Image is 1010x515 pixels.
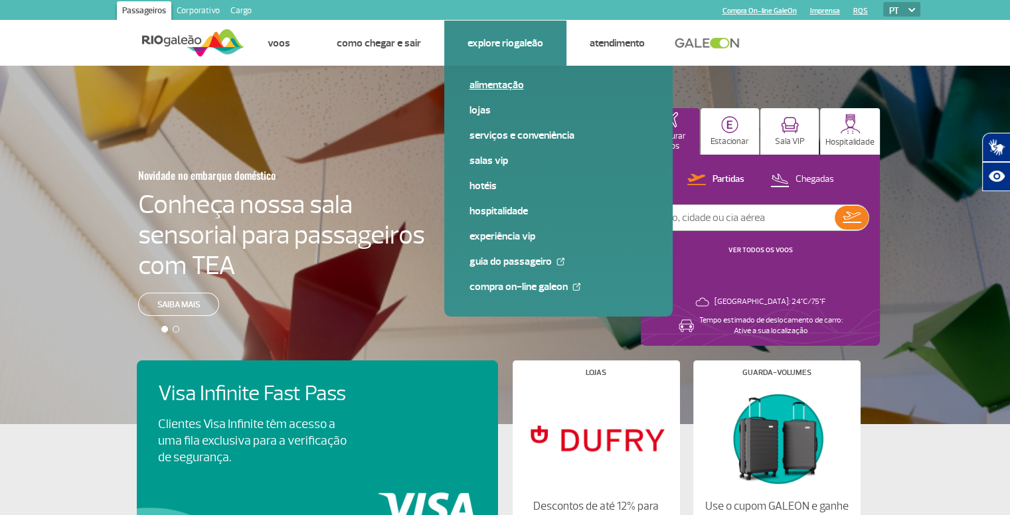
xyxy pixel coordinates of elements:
a: Guia do Passageiro [469,254,647,269]
h4: Lojas [586,369,606,376]
button: Hospitalidade [820,108,880,155]
p: Partidas [713,173,744,186]
button: Sala VIP [760,108,819,155]
a: Hotéis [469,179,647,193]
a: RQS [853,7,868,15]
h4: Visa Infinite Fast Pass [158,382,369,406]
input: Voo, cidade ou cia aérea [652,205,835,230]
a: Compra On-line GaleOn [469,279,647,294]
button: VER TODOS OS VOOS [724,245,797,256]
p: [GEOGRAPHIC_DATA]: 24°C/75°F [715,297,825,307]
img: carParkingHome.svg [721,116,738,133]
a: Passageiros [117,1,171,23]
p: Hospitalidade [825,137,875,147]
p: Sala VIP [775,137,805,147]
a: Imprensa [810,7,840,15]
a: Alimentação [469,78,647,92]
p: Estacionar [711,137,749,147]
h3: Novidade no embarque doméstico [138,161,360,189]
p: Clientes Visa Infinite têm acesso a uma fila exclusiva para a verificação de segurança. [158,416,347,466]
a: Lojas [469,103,647,117]
a: Saiba mais [138,293,219,316]
a: Serviços e Conveniência [469,128,647,143]
a: Voos [268,37,290,50]
img: vipRoom.svg [781,117,799,133]
img: Guarda-volumes [704,387,849,489]
button: Abrir recursos assistivos. [982,162,1010,191]
a: Atendimento [590,37,645,50]
img: External Link Icon [572,283,580,291]
a: Compra On-line GaleOn [722,7,797,15]
a: Explore RIOgaleão [467,37,543,50]
a: Corporativo [171,1,225,23]
a: Visa Infinite Fast PassClientes Visa Infinite têm acesso a uma fila exclusiva para a verificação ... [158,382,477,466]
button: Partidas [683,171,748,188]
a: VER TODOS OS VOOS [728,246,793,254]
a: Hospitalidade [469,204,647,218]
a: Como chegar e sair [337,37,421,50]
p: Chegadas [796,173,834,186]
img: hospitality.svg [840,113,861,134]
h4: Conheça nossa sala sensorial para passageiros com TEA [138,189,425,281]
a: Salas VIP [469,153,647,168]
img: Lojas [523,387,668,489]
h4: Guarda-volumes [742,369,811,376]
button: Estacionar [701,108,759,155]
img: External Link Icon [556,257,564,265]
button: Chegadas [766,171,838,188]
button: Abrir tradutor de língua de sinais. [982,133,1010,162]
p: Tempo estimado de deslocamento de carro: Ative a sua localização [699,315,843,336]
a: Experiência VIP [469,229,647,244]
div: Plugin de acessibilidade da Hand Talk. [982,133,1010,191]
a: Cargo [225,1,257,23]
